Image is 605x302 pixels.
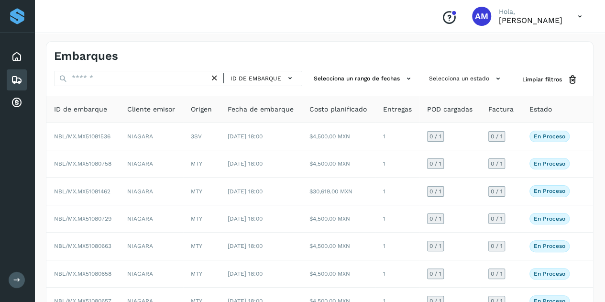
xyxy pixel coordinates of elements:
[54,215,111,222] span: NBL/MX.MX51080729
[183,123,220,150] td: 3SV
[429,243,441,249] span: 0 / 1
[120,260,183,288] td: NIAGARA
[491,216,503,222] span: 0 / 1
[522,75,562,84] span: Limpiar filtros
[54,104,107,114] span: ID de embarque
[183,260,220,288] td: MTY
[499,8,562,16] p: Hola,
[429,189,441,194] span: 0 / 1
[534,270,565,277] p: En proceso
[54,188,110,195] span: NBL/MX.MX51081462
[427,104,473,114] span: POD cargadas
[7,46,27,67] div: Inicio
[54,133,110,140] span: NBL/MX.MX51081536
[429,216,441,222] span: 0 / 1
[375,123,419,150] td: 1
[375,233,419,260] td: 1
[529,104,552,114] span: Estado
[309,104,367,114] span: Costo planificado
[302,233,375,260] td: $4,500.00 MXN
[491,189,503,194] span: 0 / 1
[302,150,375,178] td: $4,500.00 MXN
[429,161,441,167] span: 0 / 1
[191,104,212,114] span: Origen
[488,104,514,114] span: Factura
[375,178,419,205] td: 1
[120,233,183,260] td: NIAGARA
[120,150,183,178] td: NIAGARA
[302,260,375,288] td: $4,500.00 MXN
[383,104,411,114] span: Entregas
[54,243,111,249] span: NBL/MX.MX51080663
[429,271,441,277] span: 0 / 1
[302,178,375,205] td: $30,619.00 MXN
[183,205,220,233] td: MTY
[120,205,183,233] td: NIAGARA
[534,243,565,249] p: En proceso
[534,188,565,194] p: En proceso
[228,270,263,277] span: [DATE] 18:00
[310,71,418,87] button: Selecciona un rango de fechas
[228,160,263,167] span: [DATE] 18:00
[429,134,441,139] span: 0 / 1
[183,150,220,178] td: MTY
[120,178,183,205] td: NIAGARA
[231,74,281,83] span: ID de embarque
[375,150,419,178] td: 1
[228,133,263,140] span: [DATE] 18:00
[491,134,503,139] span: 0 / 1
[228,188,263,195] span: [DATE] 18:00
[54,49,118,63] h4: Embarques
[515,71,585,89] button: Limpiar filtros
[375,205,419,233] td: 1
[491,271,503,277] span: 0 / 1
[534,133,565,140] p: En proceso
[228,71,298,85] button: ID de embarque
[499,16,562,25] p: Angele Monserrat Manriquez Bisuett
[228,243,263,249] span: [DATE] 18:00
[120,123,183,150] td: NIAGARA
[375,260,419,288] td: 1
[425,71,507,87] button: Selecciona un estado
[491,243,503,249] span: 0 / 1
[7,69,27,90] div: Embarques
[7,92,27,113] div: Cuentas por cobrar
[534,160,565,167] p: En proceso
[127,104,175,114] span: Cliente emisor
[228,104,294,114] span: Fecha de embarque
[534,215,565,222] p: En proceso
[228,215,263,222] span: [DATE] 18:00
[491,161,503,167] span: 0 / 1
[54,160,111,167] span: NBL/MX.MX51080758
[302,123,375,150] td: $4,500.00 MXN
[302,205,375,233] td: $4,500.00 MXN
[183,233,220,260] td: MTY
[183,178,220,205] td: MTY
[54,270,111,277] span: NBL/MX.MX51080658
